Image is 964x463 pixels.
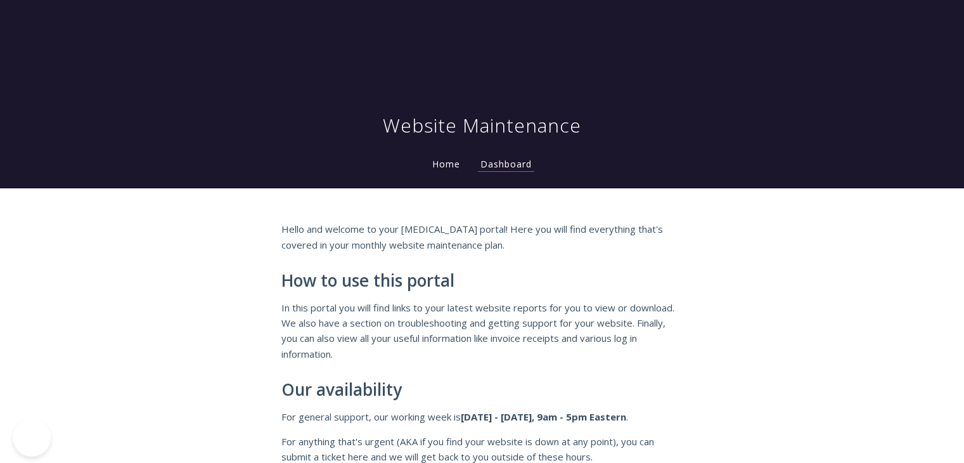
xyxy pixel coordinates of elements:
[13,419,51,457] iframe: Toggle Customer Support
[461,410,626,423] strong: [DATE] - [DATE], 9am - 5pm Eastern
[478,158,534,172] a: Dashboard
[430,158,463,170] a: Home
[281,271,683,290] h2: How to use this portal
[383,113,581,138] h1: Website Maintenance
[281,381,683,400] h2: Our availability
[281,221,683,252] p: Hello and welcome to your [MEDICAL_DATA] portal! Here you will find everything that's covered in ...
[281,409,683,424] p: For general support, our working week is .
[281,300,683,362] p: In this portal you will find links to your latest website reports for you to view or download. We...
